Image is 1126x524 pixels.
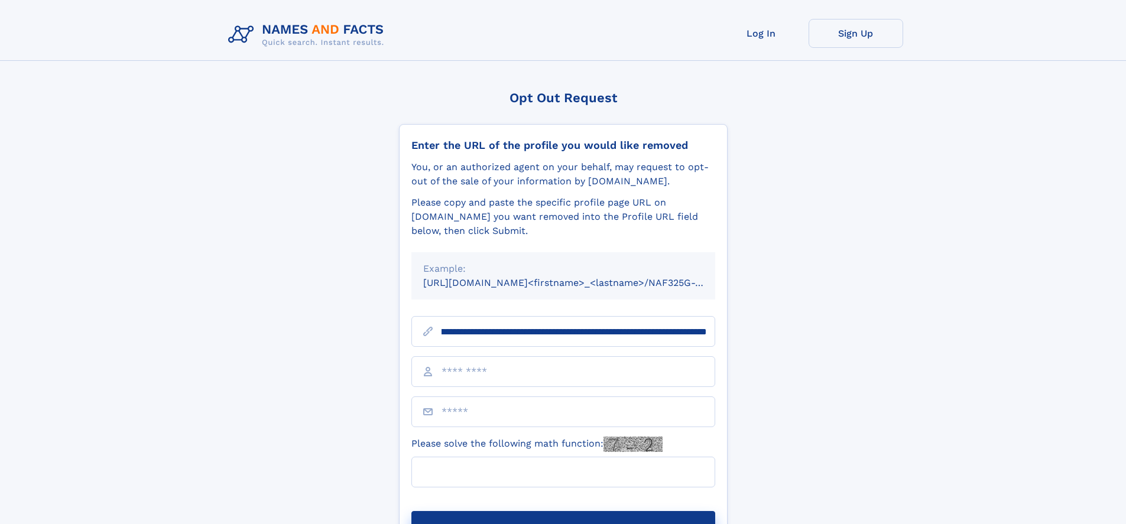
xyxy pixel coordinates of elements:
[809,19,903,48] a: Sign Up
[411,196,715,238] div: Please copy and paste the specific profile page URL on [DOMAIN_NAME] you want removed into the Pr...
[423,262,703,276] div: Example:
[423,277,738,288] small: [URL][DOMAIN_NAME]<firstname>_<lastname>/NAF325G-xxxxxxxx
[411,160,715,188] div: You, or an authorized agent on your behalf, may request to opt-out of the sale of your informatio...
[411,139,715,152] div: Enter the URL of the profile you would like removed
[223,19,394,51] img: Logo Names and Facts
[399,90,728,105] div: Opt Out Request
[411,437,663,452] label: Please solve the following math function:
[714,19,809,48] a: Log In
